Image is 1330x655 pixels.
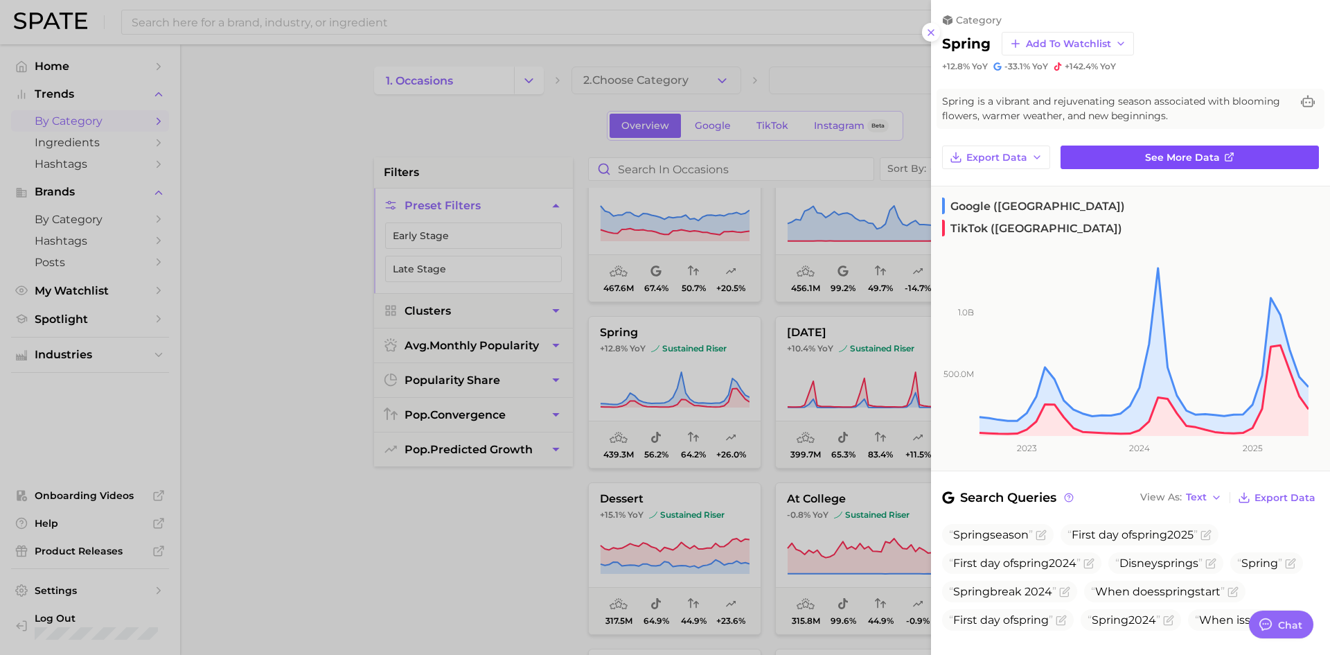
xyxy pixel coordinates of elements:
span: Spring [953,585,990,598]
tspan: 2023 [1017,443,1037,453]
span: season [949,528,1033,541]
span: First day of 2025 [1067,528,1198,541]
span: spring [1013,557,1049,570]
tspan: 2025 [1243,443,1263,453]
span: Disney s [1115,557,1203,570]
span: Export Data [1254,492,1315,504]
span: spring [1158,557,1193,570]
span: First day of [949,613,1053,627]
span: spring [1245,613,1280,627]
tspan: 2024 [1129,443,1150,453]
button: Flag as miscategorized or irrelevant [1200,530,1212,541]
span: First day of 2024 [949,557,1081,570]
button: Flag as miscategorized or irrelevant [1059,586,1070,597]
span: Spring [1241,557,1278,570]
button: Export Data [1234,488,1319,507]
span: When is [1195,613,1284,627]
button: Flag as miscategorized or irrelevant [1205,558,1216,569]
span: spring [1160,585,1195,598]
span: Spring is a vibrant and rejuvenating season associated with blooming flowers, warmer weather, and... [942,94,1291,123]
span: YoY [972,61,988,72]
button: View AsText [1137,489,1225,507]
button: Flag as miscategorized or irrelevant [1083,558,1094,569]
span: Google ([GEOGRAPHIC_DATA]) [942,198,1125,214]
button: Add to Watchlist [1002,32,1134,55]
span: Add to Watchlist [1026,38,1111,50]
span: Search Queries [942,488,1076,507]
span: Spring [1092,613,1128,627]
span: -33.1% [1004,61,1030,71]
button: Export Data [942,146,1050,169]
h2: spring [942,35,991,52]
span: +142.4% [1065,61,1098,71]
span: category [956,14,1002,26]
span: Text [1186,494,1207,501]
span: 2024 [1088,613,1160,627]
button: Flag as miscategorized or irrelevant [1227,586,1239,597]
span: See more data [1145,152,1220,164]
span: Export Data [966,152,1027,164]
a: See more data [1061,146,1319,169]
button: Flag as miscategorized or irrelevant [1056,615,1067,626]
span: Spring [953,528,990,541]
span: spring [1132,528,1167,541]
span: When does start [1091,585,1225,598]
span: View As [1140,494,1182,501]
span: break 2024 [949,585,1056,598]
span: YoY [1100,61,1116,72]
button: Flag as miscategorized or irrelevant [1163,615,1174,626]
button: Flag as miscategorized or irrelevant [1285,558,1296,569]
span: YoY [1032,61,1048,72]
button: Flag as miscategorized or irrelevant [1036,530,1047,541]
span: spring [1013,613,1049,627]
span: TikTok ([GEOGRAPHIC_DATA]) [942,220,1122,236]
span: +12.8% [942,61,970,71]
